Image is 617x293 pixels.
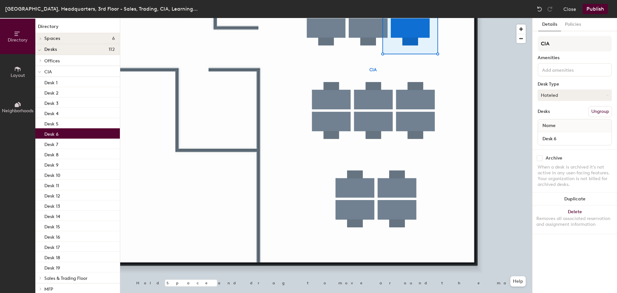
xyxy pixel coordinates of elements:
[539,134,610,143] input: Unnamed desk
[44,191,60,199] p: Desk 12
[44,243,60,250] p: Desk 17
[583,4,608,14] button: Publish
[536,216,613,227] div: Removes all associated reservation and assignment information
[538,82,612,87] div: Desk Type
[536,6,543,12] img: Undo
[44,276,87,281] span: Sales & Trading Floor
[538,18,561,31] button: Details
[538,55,612,60] div: Amenities
[44,130,58,137] p: Desk 6
[532,206,617,234] button: DeleteRemoves all associated reservation and assignment information
[510,276,526,287] button: Help
[2,108,33,114] span: Neighborhoods
[44,160,58,168] p: Desk 9
[44,263,60,271] p: Desk 19
[44,212,60,219] p: Desk 14
[44,202,60,209] p: Desk 13
[44,171,60,178] p: Desk 10
[5,5,198,13] div: [GEOGRAPHIC_DATA], Headquarters, 3rd Floor - Sales, Trading, CIA, Learning Center
[538,89,612,101] button: Hoteled
[546,156,562,161] div: Archive
[44,119,58,127] p: Desk 5
[538,109,550,114] div: Desks
[44,222,60,230] p: Desk 15
[44,88,58,96] p: Desk 2
[541,66,599,73] input: Add amenities
[44,140,58,147] p: Desk 7
[11,73,25,78] span: Layout
[588,106,612,117] button: Ungroup
[563,4,576,14] button: Close
[44,150,58,158] p: Desk 8
[112,36,115,41] span: 6
[44,99,58,106] p: Desk 3
[44,253,60,261] p: Desk 18
[8,37,28,43] span: Directory
[44,69,52,75] span: CIA
[538,164,612,188] div: When a desk is archived it's not active in any user-facing features. Your organization is not bil...
[109,47,115,52] span: 112
[44,109,58,116] p: Desk 4
[44,233,60,240] p: Desk 16
[532,193,617,206] button: Duplicate
[44,58,60,64] span: Offices
[44,181,59,188] p: Desk 11
[561,18,585,31] button: Policies
[547,6,553,12] img: Redo
[44,78,58,86] p: Desk 1
[35,23,120,33] h1: Directory
[539,120,559,132] span: Name
[44,47,57,52] span: Desks
[44,36,60,41] span: Spaces
[44,287,53,292] span: MFP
